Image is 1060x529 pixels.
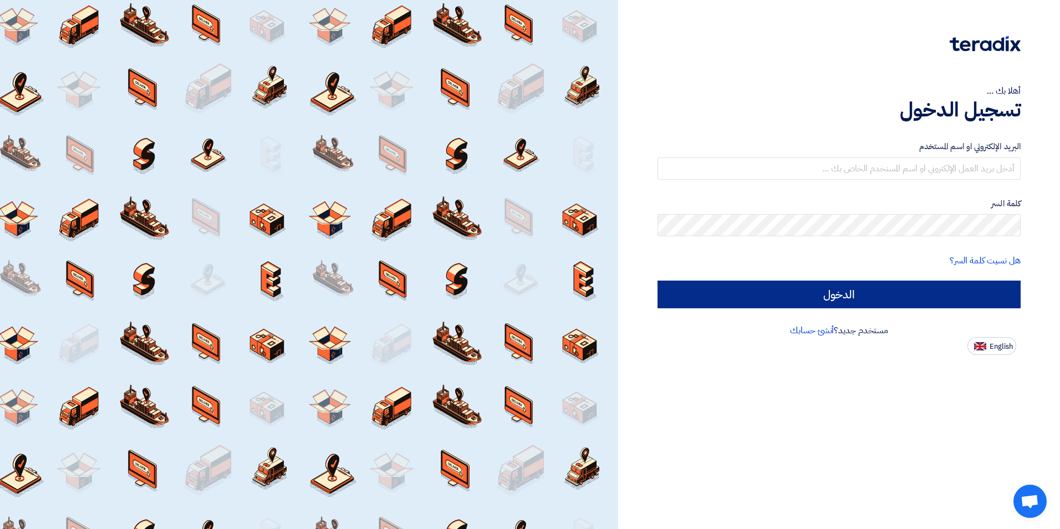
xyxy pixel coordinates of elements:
input: أدخل بريد العمل الإلكتروني او اسم المستخدم الخاص بك ... [658,157,1021,180]
input: الدخول [658,281,1021,308]
label: كلمة السر [658,197,1021,210]
button: English [967,337,1016,355]
h1: تسجيل الدخول [658,98,1021,122]
a: هل نسيت كلمة السر؟ [950,254,1021,267]
div: Open chat [1013,485,1047,518]
span: English [990,343,1013,350]
a: أنشئ حسابك [790,324,834,337]
label: البريد الإلكتروني او اسم المستخدم [658,140,1021,153]
div: أهلا بك ... [658,84,1021,98]
img: en-US.png [974,342,986,350]
div: مستخدم جديد؟ [658,324,1021,337]
img: Teradix logo [950,36,1021,52]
